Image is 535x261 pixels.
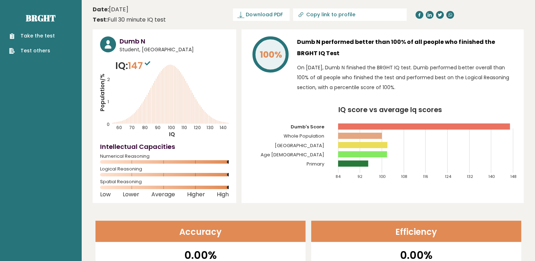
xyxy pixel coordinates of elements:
span: Logical Reasoning [100,168,229,170]
tspan: 2 [107,76,110,82]
tspan: 132 [466,174,473,179]
tspan: 92 [357,174,362,179]
tspan: 90 [155,124,161,130]
tspan: 0 [107,121,110,127]
tspan: 148 [510,174,517,179]
time: [DATE] [93,5,128,14]
span: Higher [187,193,205,196]
b: Test: [93,16,107,24]
span: Low [100,193,111,196]
header: Efficiency [311,221,521,242]
a: Test others [9,47,55,54]
tspan: IQ score vs average Iq scores [338,105,442,115]
tspan: Age [DEMOGRAPHIC_DATA] [261,151,324,158]
tspan: 60 [116,124,122,130]
span: 147 [128,59,152,72]
tspan: Primary [307,161,325,167]
tspan: 84 [336,174,341,179]
tspan: Whole Population [284,133,324,139]
span: Average [151,193,175,196]
span: Download PDF [246,11,283,18]
tspan: 108 [401,174,407,179]
tspan: 100 [379,174,385,179]
header: Accuracy [95,221,306,242]
tspan: 70 [129,124,135,130]
div: Full 30 minute IQ test [93,16,166,24]
p: On [DATE], Dumb N finished the BRGHT IQ test. Dumb performed better overall than 100% of all peop... [297,63,516,92]
span: High [217,193,229,196]
p: IQ: [115,59,152,73]
b: Date: [93,5,109,13]
span: Spatial Reasoning [100,180,229,183]
h3: Dumb N [120,36,229,46]
tspan: 124 [445,174,451,179]
tspan: IQ [169,131,175,138]
tspan: Population/% [99,74,106,111]
tspan: 100 [168,124,175,130]
a: Take the test [9,32,55,40]
tspan: 80 [142,124,148,130]
tspan: 140 [220,124,227,130]
tspan: 1 [107,99,109,105]
span: Lower [123,193,139,196]
span: Student, [GEOGRAPHIC_DATA] [120,46,229,53]
tspan: [GEOGRAPHIC_DATA] [275,142,324,149]
tspan: 140 [488,174,495,179]
tspan: 130 [207,124,214,130]
tspan: Dumb's Score [291,123,324,130]
tspan: 116 [423,174,428,179]
h3: Dumb N performed better than 100% of all people who finished the BRGHT IQ Test [297,36,516,59]
span: Numerical Reasoning [100,155,229,158]
tspan: 100% [260,48,282,61]
a: Download PDF [233,8,290,21]
tspan: 110 [181,124,187,130]
a: Brght [26,12,56,24]
tspan: 120 [194,124,201,130]
h4: Intellectual Capacities [100,142,229,151]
